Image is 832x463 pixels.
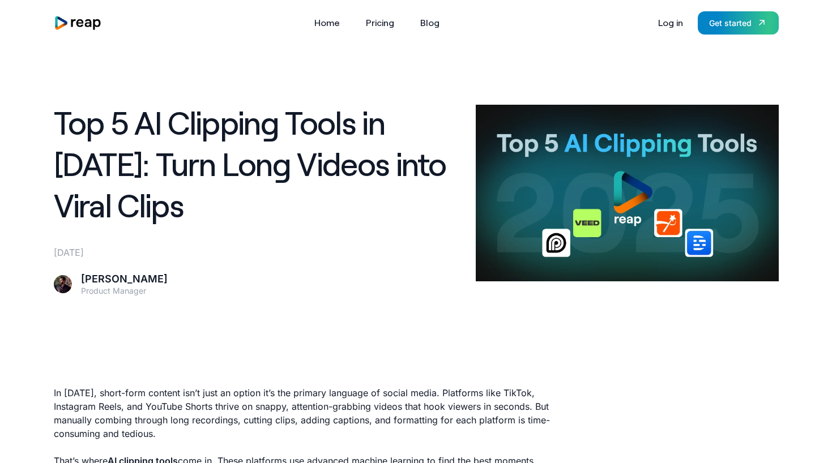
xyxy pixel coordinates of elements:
a: Pricing [360,14,400,32]
div: [DATE] [54,246,462,259]
a: home [54,15,103,31]
a: Blog [415,14,445,32]
p: In [DATE], short-form content isn’t just an option it’s the primary language of social media. Pla... [54,386,566,440]
img: reap logo [54,15,103,31]
div: Product Manager [81,286,168,296]
h1: Top 5 AI Clipping Tools in [DATE]: Turn Long Videos into Viral Clips [54,102,462,225]
div: [PERSON_NAME] [81,273,168,286]
a: Home [309,14,345,32]
a: Log in [652,14,689,32]
div: Get started [709,17,752,29]
a: Get started [698,11,779,35]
